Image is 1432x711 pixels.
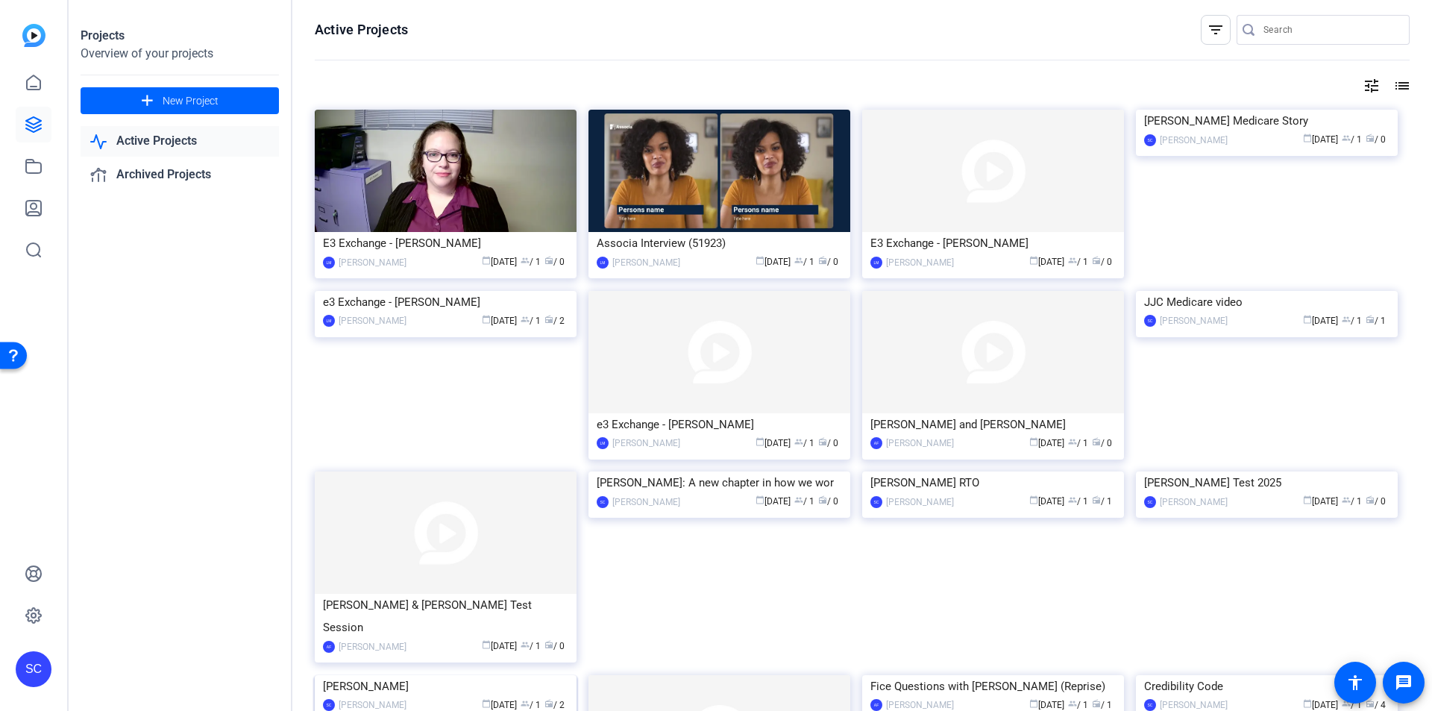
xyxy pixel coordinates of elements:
[81,27,279,45] div: Projects
[1029,256,1038,265] span: calendar_today
[597,496,609,508] div: SC
[1342,315,1351,324] span: group
[544,316,565,326] span: / 2
[1092,496,1112,507] span: / 1
[818,495,827,504] span: radio
[1160,313,1228,328] div: [PERSON_NAME]
[794,496,814,507] span: / 1
[482,315,491,324] span: calendar_today
[870,257,882,269] div: LM
[1144,472,1389,494] div: [PERSON_NAME] Test 2025
[1144,699,1156,711] div: SC
[756,496,791,507] span: [DATE]
[870,699,882,711] div: AF
[1303,495,1312,504] span: calendar_today
[870,472,1116,494] div: [PERSON_NAME] RTO
[1395,674,1413,692] mat-icon: message
[482,256,491,265] span: calendar_today
[81,45,279,63] div: Overview of your projects
[818,257,838,267] span: / 0
[521,316,541,326] span: / 1
[521,699,530,708] span: group
[521,700,541,710] span: / 1
[870,675,1116,698] div: Fice Questions with [PERSON_NAME] (Reprise)
[1342,134,1362,145] span: / 1
[756,438,791,448] span: [DATE]
[794,438,814,448] span: / 1
[818,437,827,446] span: radio
[544,256,553,265] span: radio
[1144,110,1389,132] div: [PERSON_NAME] Medicare Story
[323,257,335,269] div: LM
[339,313,406,328] div: [PERSON_NAME]
[1029,700,1064,710] span: [DATE]
[612,255,680,270] div: [PERSON_NAME]
[1303,699,1312,708] span: calendar_today
[1068,256,1077,265] span: group
[597,472,842,494] div: [PERSON_NAME]: A new chapter in how we wor
[794,495,803,504] span: group
[1092,257,1112,267] span: / 0
[1363,77,1381,95] mat-icon: tune
[1366,134,1386,145] span: / 0
[612,436,680,451] div: [PERSON_NAME]
[1366,700,1386,710] span: / 4
[886,495,954,510] div: [PERSON_NAME]
[1092,438,1112,448] span: / 0
[1068,495,1077,504] span: group
[544,699,553,708] span: radio
[794,437,803,446] span: group
[1068,496,1088,507] span: / 1
[323,315,335,327] div: LM
[1144,134,1156,146] div: SC
[163,93,219,109] span: New Project
[1342,316,1362,326] span: / 1
[886,255,954,270] div: [PERSON_NAME]
[16,651,51,687] div: SC
[1029,699,1038,708] span: calendar_today
[818,256,827,265] span: radio
[521,256,530,265] span: group
[323,675,568,698] div: [PERSON_NAME]
[1366,316,1386,326] span: / 1
[1092,437,1101,446] span: radio
[315,21,408,39] h1: Active Projects
[756,256,764,265] span: calendar_today
[1144,291,1389,313] div: JJC Medicare video
[521,315,530,324] span: group
[544,640,553,649] span: radio
[1263,21,1398,39] input: Search
[1160,495,1228,510] div: [PERSON_NAME]
[1366,495,1375,504] span: radio
[1029,257,1064,267] span: [DATE]
[1303,315,1312,324] span: calendar_today
[1303,700,1338,710] span: [DATE]
[1068,700,1088,710] span: / 1
[1303,134,1338,145] span: [DATE]
[323,291,568,313] div: e3 Exchange - [PERSON_NAME]
[521,641,541,651] span: / 1
[597,257,609,269] div: LM
[1068,438,1088,448] span: / 1
[521,640,530,649] span: group
[81,87,279,114] button: New Project
[1029,496,1064,507] span: [DATE]
[544,700,565,710] span: / 2
[521,257,541,267] span: / 1
[1303,134,1312,142] span: calendar_today
[138,92,157,110] mat-icon: add
[756,495,764,504] span: calendar_today
[1303,496,1338,507] span: [DATE]
[1366,315,1375,324] span: radio
[1068,257,1088,267] span: / 1
[81,126,279,157] a: Active Projects
[323,699,335,711] div: SC
[1346,674,1364,692] mat-icon: accessibility
[339,639,406,654] div: [PERSON_NAME]
[482,316,517,326] span: [DATE]
[1207,21,1225,39] mat-icon: filter_list
[756,437,764,446] span: calendar_today
[1092,700,1112,710] span: / 1
[323,232,568,254] div: E3 Exchange - [PERSON_NAME]
[1144,675,1389,698] div: Credibility Code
